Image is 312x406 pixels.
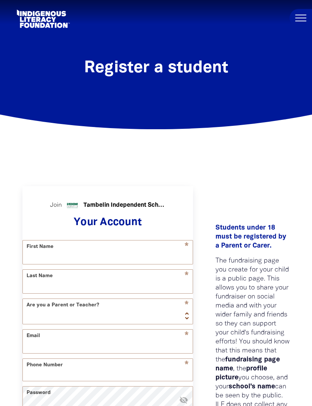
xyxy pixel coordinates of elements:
span: Students under 18 must be registered by a Parent or Carer. [215,225,286,249]
span: Register a student [84,60,228,76]
i: Hide password [179,396,188,405]
button: visibility_off [179,396,188,406]
strong: fundraising page [225,357,280,363]
strong: school's name [229,384,275,390]
span: Join [50,201,62,210]
b: Tambelin Independent School [83,201,166,210]
strong: name [215,366,233,372]
i: Required [184,361,189,369]
h3: Your Account [22,216,193,229]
